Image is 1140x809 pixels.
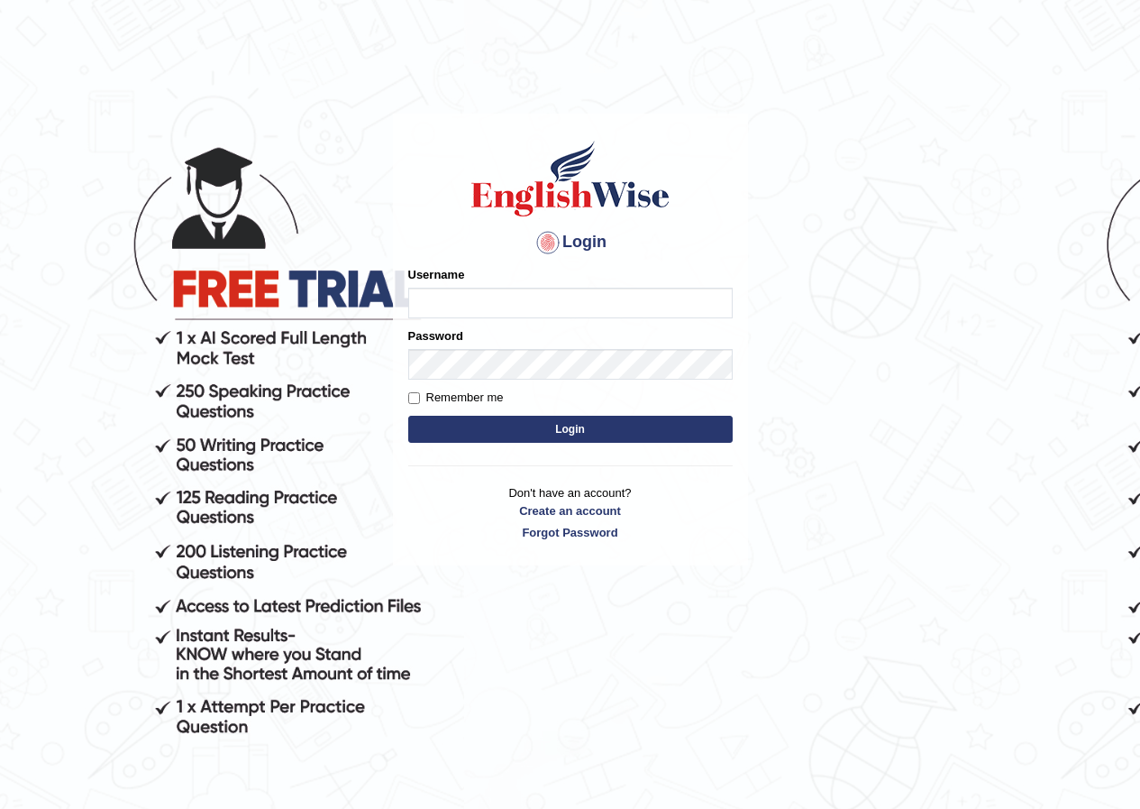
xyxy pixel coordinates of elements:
[408,484,733,540] p: Don't have an account?
[408,389,504,407] label: Remember me
[468,138,673,219] img: Logo of English Wise sign in for intelligent practice with AI
[408,524,733,541] a: Forgot Password
[408,228,733,257] h4: Login
[408,327,463,345] label: Password
[408,416,733,443] button: Login
[408,392,420,404] input: Remember me
[408,266,465,283] label: Username
[408,502,733,519] a: Create an account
